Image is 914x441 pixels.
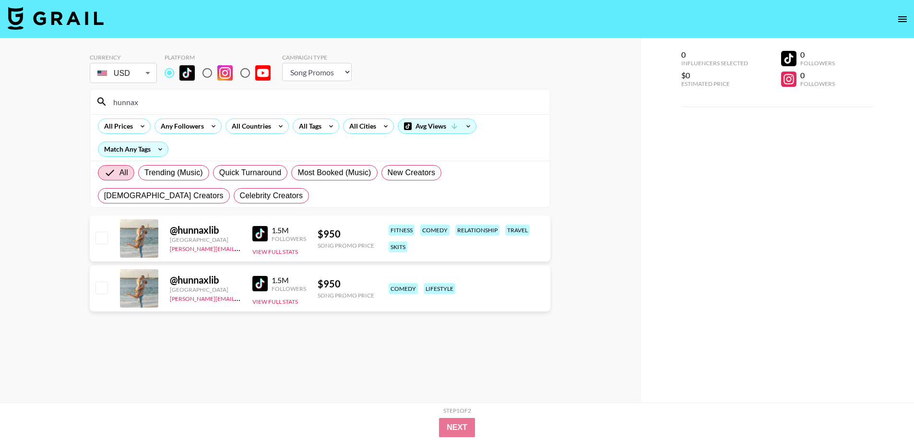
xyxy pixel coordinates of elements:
[800,71,835,80] div: 0
[252,298,298,305] button: View Full Stats
[424,283,455,294] div: lifestyle
[389,225,415,236] div: fitness
[272,235,306,242] div: Followers
[272,226,306,235] div: 1.5M
[318,278,374,290] div: $ 950
[98,142,168,156] div: Match Any Tags
[144,167,203,179] span: Trending (Music)
[170,224,241,236] div: @ hunnaxlib
[388,167,436,179] span: New Creators
[170,236,241,243] div: [GEOGRAPHIC_DATA]
[297,167,371,179] span: Most Booked (Music)
[681,50,748,60] div: 0
[318,242,374,249] div: Song Promo Price
[681,60,748,67] div: Influencers Selected
[800,60,835,67] div: Followers
[389,241,407,252] div: skits
[90,54,157,61] div: Currency
[318,292,374,299] div: Song Promo Price
[505,225,530,236] div: travel
[255,65,271,81] img: YouTube
[800,50,835,60] div: 0
[226,119,273,133] div: All Countries
[170,286,241,293] div: [GEOGRAPHIC_DATA]
[389,283,418,294] div: comedy
[293,119,323,133] div: All Tags
[240,190,303,202] span: Celebrity Creators
[318,228,374,240] div: $ 950
[119,167,128,179] span: All
[420,225,450,236] div: comedy
[155,119,206,133] div: Any Followers
[8,7,104,30] img: Grail Talent
[681,80,748,87] div: Estimated Price
[282,54,352,61] div: Campaign Type
[170,243,312,252] a: [PERSON_NAME][EMAIL_ADDRESS][DOMAIN_NAME]
[252,226,268,241] img: TikTok
[219,167,282,179] span: Quick Turnaround
[272,285,306,292] div: Followers
[179,65,195,81] img: TikTok
[344,119,378,133] div: All Cities
[439,418,475,437] button: Next
[104,190,224,202] span: [DEMOGRAPHIC_DATA] Creators
[170,293,312,302] a: [PERSON_NAME][EMAIL_ADDRESS][DOMAIN_NAME]
[98,119,135,133] div: All Prices
[170,274,241,286] div: @ hunnaxlib
[443,407,471,414] div: Step 1 of 2
[92,65,155,82] div: USD
[893,10,912,29] button: open drawer
[398,119,476,133] div: Avg Views
[217,65,233,81] img: Instagram
[165,54,278,61] div: Platform
[800,80,835,87] div: Followers
[107,94,544,109] input: Search by User Name
[866,393,902,429] iframe: Drift Widget Chat Controller
[272,275,306,285] div: 1.5M
[252,248,298,255] button: View Full Stats
[455,225,499,236] div: relationship
[252,276,268,291] img: TikTok
[681,71,748,80] div: $0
